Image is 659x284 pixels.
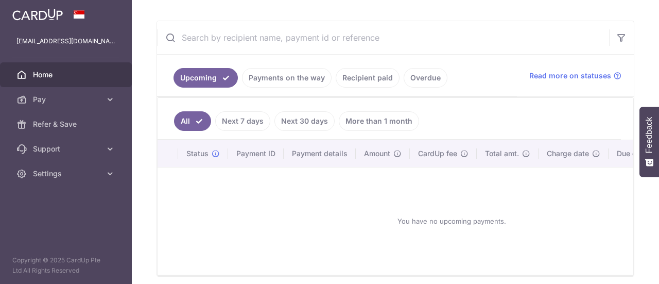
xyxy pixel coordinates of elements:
[33,119,101,129] span: Refer & Save
[23,7,44,16] span: Help
[242,68,332,88] a: Payments on the way
[339,111,419,131] a: More than 1 month
[284,140,356,167] th: Payment details
[364,148,390,159] span: Amount
[529,71,611,81] span: Read more on statuses
[16,36,115,46] p: [EMAIL_ADDRESS][DOMAIN_NAME]
[33,144,101,154] span: Support
[336,68,400,88] a: Recipient paid
[274,111,335,131] a: Next 30 days
[228,140,284,167] th: Payment ID
[186,148,209,159] span: Status
[33,70,101,80] span: Home
[617,148,648,159] span: Due date
[639,107,659,177] button: Feedback - Show survey
[529,71,621,81] a: Read more on statuses
[547,148,589,159] span: Charge date
[174,111,211,131] a: All
[645,117,654,153] span: Feedback
[157,21,609,54] input: Search by recipient name, payment id or reference
[174,68,238,88] a: Upcoming
[485,148,519,159] span: Total amt.
[215,111,270,131] a: Next 7 days
[33,94,101,105] span: Pay
[404,68,447,88] a: Overdue
[418,148,457,159] span: CardUp fee
[12,8,63,21] img: CardUp
[33,169,101,179] span: Settings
